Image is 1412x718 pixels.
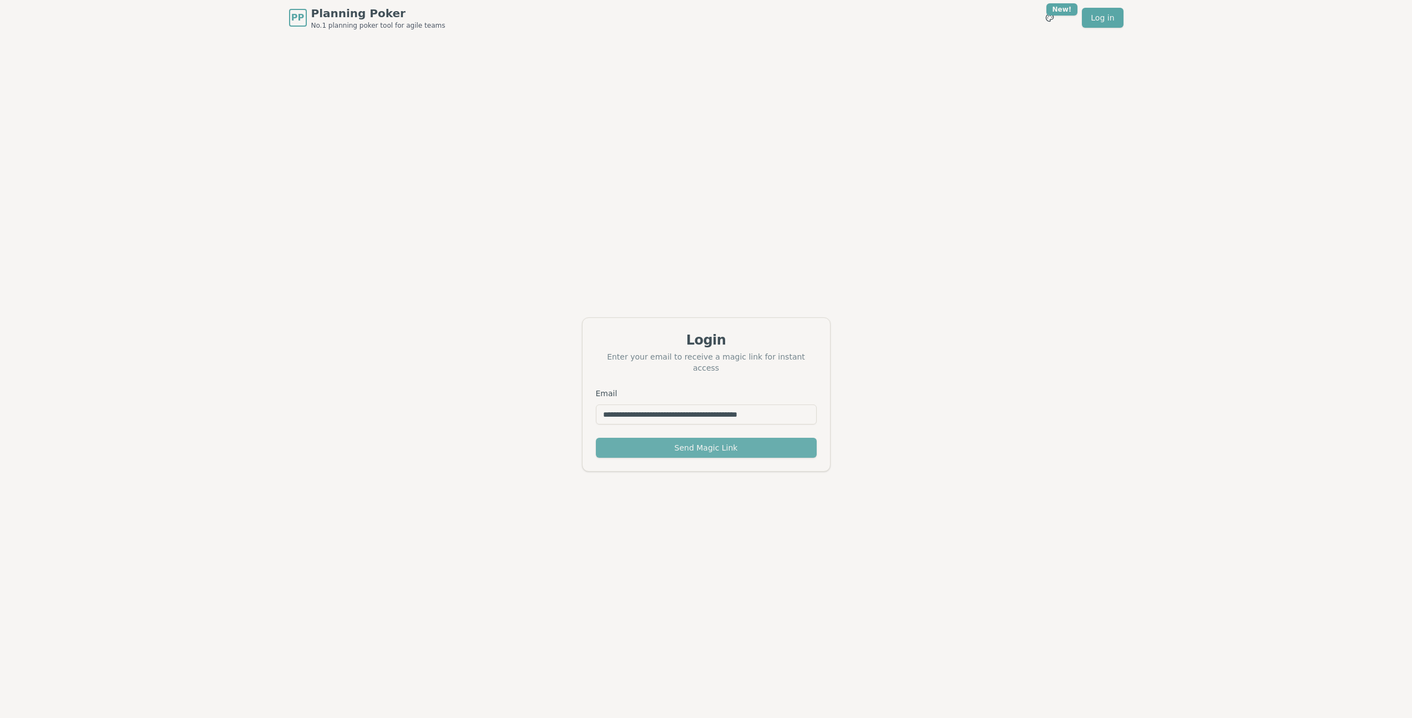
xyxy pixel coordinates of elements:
button: Send Magic Link [596,438,817,458]
div: Enter your email to receive a magic link for instant access [596,351,817,373]
div: Login [596,331,817,349]
span: No.1 planning poker tool for agile teams [311,21,446,30]
button: New! [1040,8,1060,28]
a: Log in [1082,8,1123,28]
label: Email [596,389,618,398]
span: Planning Poker [311,6,446,21]
div: New! [1046,3,1078,16]
span: PP [291,11,304,24]
a: PPPlanning PokerNo.1 planning poker tool for agile teams [289,6,446,30]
